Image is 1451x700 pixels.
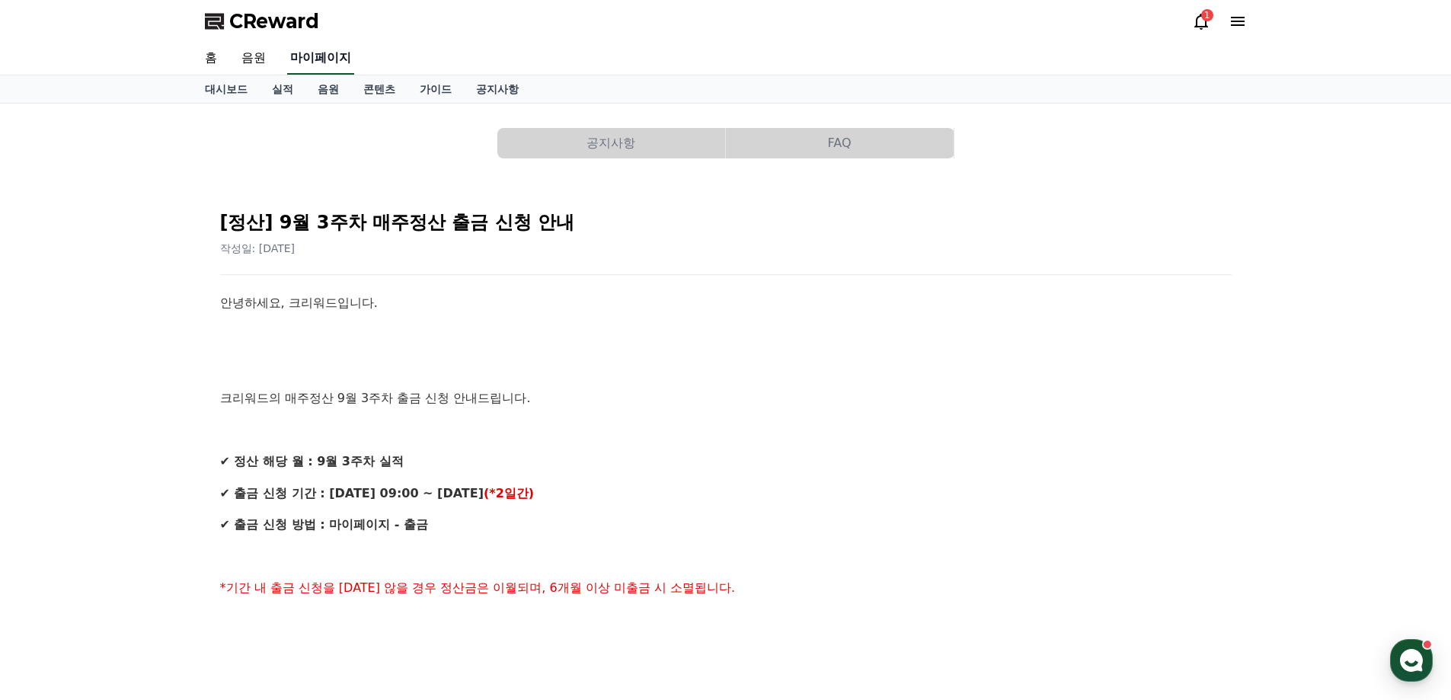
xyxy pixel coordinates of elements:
[193,75,260,103] a: 대시보드
[1201,9,1213,21] div: 1
[220,486,484,500] strong: ✔ 출금 신청 기간 : [DATE] 09:00 ~ [DATE]
[229,43,278,75] a: 음원
[407,75,464,103] a: 가이드
[193,43,229,75] a: 홈
[351,75,407,103] a: 콘텐츠
[220,517,428,532] strong: ✔ 출금 신청 방법 : 마이페이지 - 출금
[1192,12,1210,30] a: 1
[48,506,57,518] span: 홈
[464,75,531,103] a: 공지사항
[220,210,1232,235] h2: [정산] 9월 3주차 매주정산 출금 신청 안내
[220,388,1232,408] p: 크리워드의 매주정산 9월 3주차 출금 신청 안내드립니다.
[229,9,319,34] span: CReward
[5,483,101,521] a: 홈
[484,486,534,500] strong: (*2일간)
[139,507,158,519] span: 대화
[220,242,296,254] span: 작성일: [DATE]
[497,128,725,158] button: 공지사항
[287,43,354,75] a: 마이페이지
[220,454,404,468] strong: ✔ 정산 해당 월 : 9월 3주차 실적
[205,9,319,34] a: CReward
[305,75,351,103] a: 음원
[260,75,305,103] a: 실적
[726,128,954,158] button: FAQ
[497,128,726,158] a: 공지사항
[197,483,292,521] a: 설정
[220,580,736,595] span: *기간 내 출금 신청을 [DATE] 않을 경우 정산금은 이월되며, 6개월 이상 미출금 시 소멸됩니다.
[235,506,254,518] span: 설정
[101,483,197,521] a: 대화
[220,293,1232,313] p: 안녕하세요, 크리워드입니다.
